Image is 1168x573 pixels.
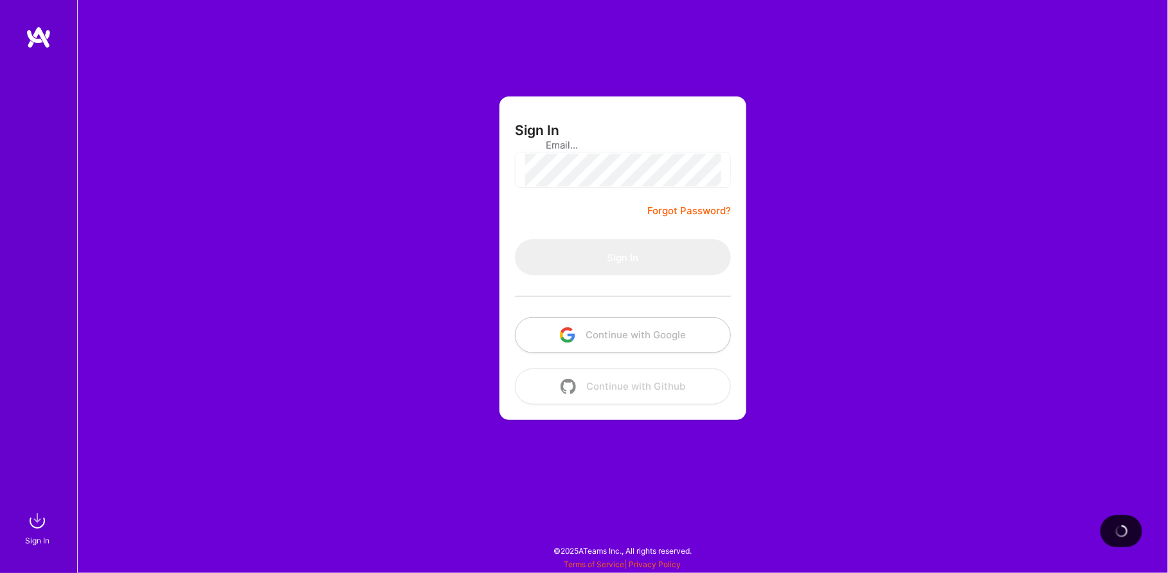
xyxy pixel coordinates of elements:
[629,559,681,569] a: Privacy Policy
[515,317,731,353] button: Continue with Google
[647,203,731,219] a: Forgot Password?
[515,368,731,405] button: Continue with Github
[560,327,575,343] img: icon
[546,129,700,161] input: Email...
[24,508,50,534] img: sign in
[515,239,731,275] button: Sign In
[25,534,49,547] div: Sign In
[26,26,51,49] img: logo
[27,508,50,547] a: sign inSign In
[564,559,625,569] a: Terms of Service
[564,559,681,569] span: |
[515,122,559,138] h3: Sign In
[561,379,576,394] img: icon
[1115,524,1129,538] img: loading
[77,534,1168,567] div: © 2025 ATeams Inc., All rights reserved.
